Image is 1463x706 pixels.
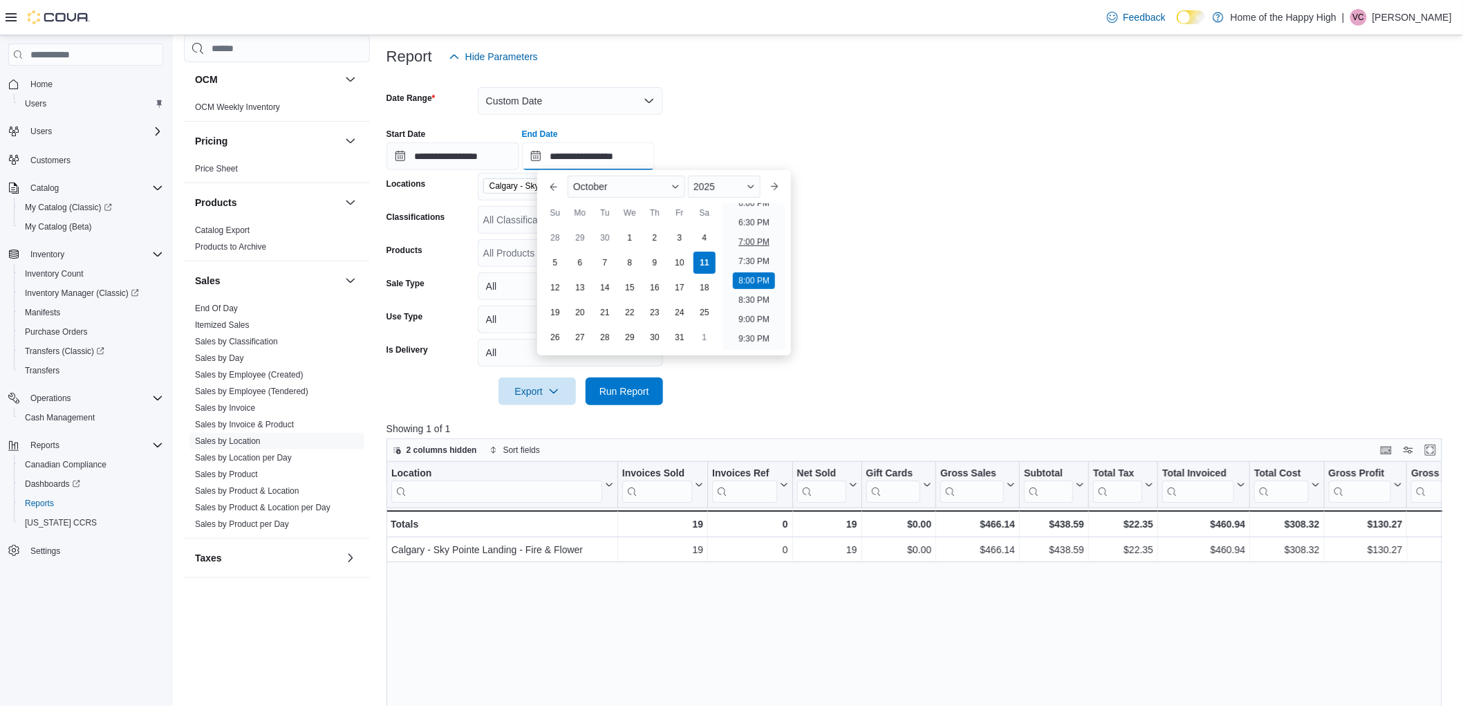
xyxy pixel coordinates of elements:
[543,225,717,350] div: October, 2025
[195,419,294,430] span: Sales by Invoice & Product
[25,346,104,357] span: Transfers (Classic)
[1350,9,1367,26] div: Vince Campbell
[25,517,97,528] span: [US_STATE] CCRS
[386,422,1453,436] p: Showing 1 of 1
[195,337,278,346] a: Sales by Classification
[14,455,169,474] button: Canadian Compliance
[195,470,258,479] a: Sales by Product
[1024,541,1084,558] div: $438.59
[507,378,568,405] span: Export
[19,409,163,426] span: Cash Management
[1162,467,1245,503] button: Total Invoiced
[342,272,359,289] button: Sales
[712,541,788,558] div: 0
[25,498,54,509] span: Reports
[669,202,691,224] div: Fr
[1093,467,1153,503] button: Total Tax
[544,277,566,299] div: day-12
[622,516,703,532] div: 19
[195,551,222,565] h3: Taxes
[594,202,616,224] div: Tu
[19,362,65,379] a: Transfers
[3,74,169,94] button: Home
[195,519,289,529] a: Sales by Product per Day
[1328,467,1391,481] div: Gross Profit
[796,467,857,503] button: Net Sold
[25,202,112,213] span: My Catalog (Classic)
[30,79,53,90] span: Home
[25,246,163,263] span: Inventory
[619,301,641,324] div: day-22
[544,227,566,249] div: day-28
[569,277,591,299] div: day-13
[195,73,339,86] button: OCM
[712,467,776,481] div: Invoices Ref
[195,102,280,112] a: OCM Weekly Inventory
[14,322,169,342] button: Purchase Orders
[19,495,163,512] span: Reports
[19,476,86,492] a: Dashboards
[195,241,266,252] span: Products to Archive
[866,467,931,503] button: Gift Cards
[195,196,339,210] button: Products
[3,541,169,561] button: Settings
[14,342,169,361] a: Transfers (Classic)
[1024,467,1073,481] div: Subtotal
[1101,3,1171,31] a: Feedback
[14,303,169,322] button: Manifests
[25,326,88,337] span: Purchase Orders
[14,94,169,113] button: Users
[195,519,289,530] span: Sales by Product per Day
[1024,516,1084,532] div: $438.59
[644,301,666,324] div: day-23
[594,252,616,274] div: day-7
[195,242,266,252] a: Products to Archive
[30,249,64,260] span: Inventory
[391,467,613,503] button: Location
[195,102,280,113] span: OCM Weekly Inventory
[1231,9,1336,26] p: Home of the Happy High
[1378,442,1395,458] button: Keyboard shortcuts
[195,163,238,174] span: Price Sheet
[733,292,775,308] li: 8:30 PM
[195,387,308,396] a: Sales by Employee (Tendered)
[569,202,591,224] div: Mo
[1353,9,1365,26] span: VC
[25,221,92,232] span: My Catalog (Beta)
[733,272,775,289] li: 8:00 PM
[1254,467,1308,481] div: Total Cost
[25,307,60,318] span: Manifests
[1162,516,1245,532] div: $460.94
[693,301,716,324] div: day-25
[14,284,169,303] a: Inventory Manager (Classic)
[1093,467,1142,503] div: Total Tax
[3,178,169,198] button: Catalog
[25,365,59,376] span: Transfers
[940,467,1015,503] button: Gross Sales
[195,402,255,414] span: Sales by Invoice
[25,288,139,299] span: Inventory Manager (Classic)
[19,409,100,426] a: Cash Management
[30,440,59,451] span: Reports
[342,71,359,88] button: OCM
[543,176,565,198] button: Previous Month
[195,225,250,235] a: Catalog Export
[195,134,227,148] h3: Pricing
[644,252,666,274] div: day-9
[586,378,663,405] button: Run Report
[503,445,540,456] span: Sort fields
[594,326,616,349] div: day-28
[712,516,788,532] div: 0
[30,155,71,166] span: Customers
[478,306,663,333] button: All
[599,384,649,398] span: Run Report
[19,266,89,282] a: Inventory Count
[688,176,761,198] div: Button. Open the year selector. 2025 is currently selected.
[622,467,703,503] button: Invoices Sold
[25,76,58,93] a: Home
[195,196,237,210] h3: Products
[19,456,163,473] span: Canadian Compliance
[391,467,602,481] div: Location
[25,123,163,140] span: Users
[195,369,304,380] span: Sales by Employee (Created)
